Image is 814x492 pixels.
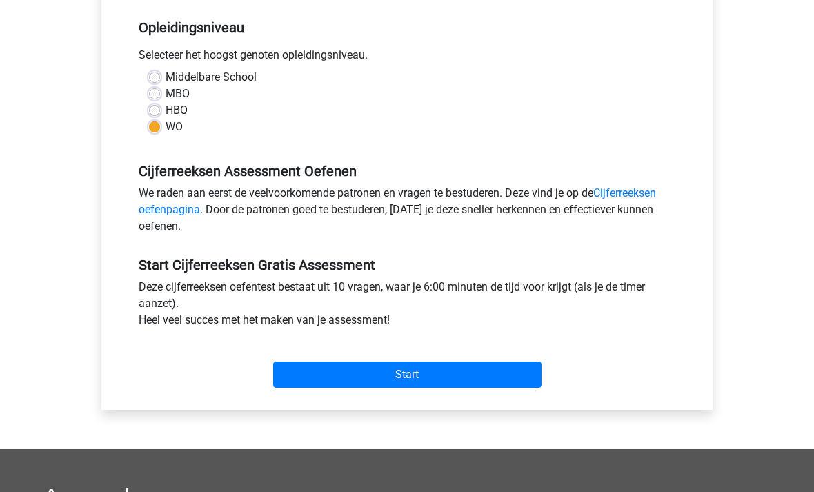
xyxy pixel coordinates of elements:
h5: Start Cijferreeksen Gratis Assessment [139,257,675,274]
h5: Cijferreeksen Assessment Oefenen [139,164,675,180]
div: Deze cijferreeksen oefentest bestaat uit 10 vragen, waar je 6:00 minuten de tijd voor krijgt (als... [128,279,686,335]
label: HBO [166,103,188,119]
label: WO [166,119,183,136]
div: We raden aan eerst de veelvoorkomende patronen en vragen te bestuderen. Deze vind je op de . Door... [128,186,686,241]
label: MBO [166,86,190,103]
input: Start [273,362,542,388]
label: Middelbare School [166,70,257,86]
div: Selecteer het hoogst genoten opleidingsniveau. [128,48,686,70]
h5: Opleidingsniveau [139,14,675,42]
